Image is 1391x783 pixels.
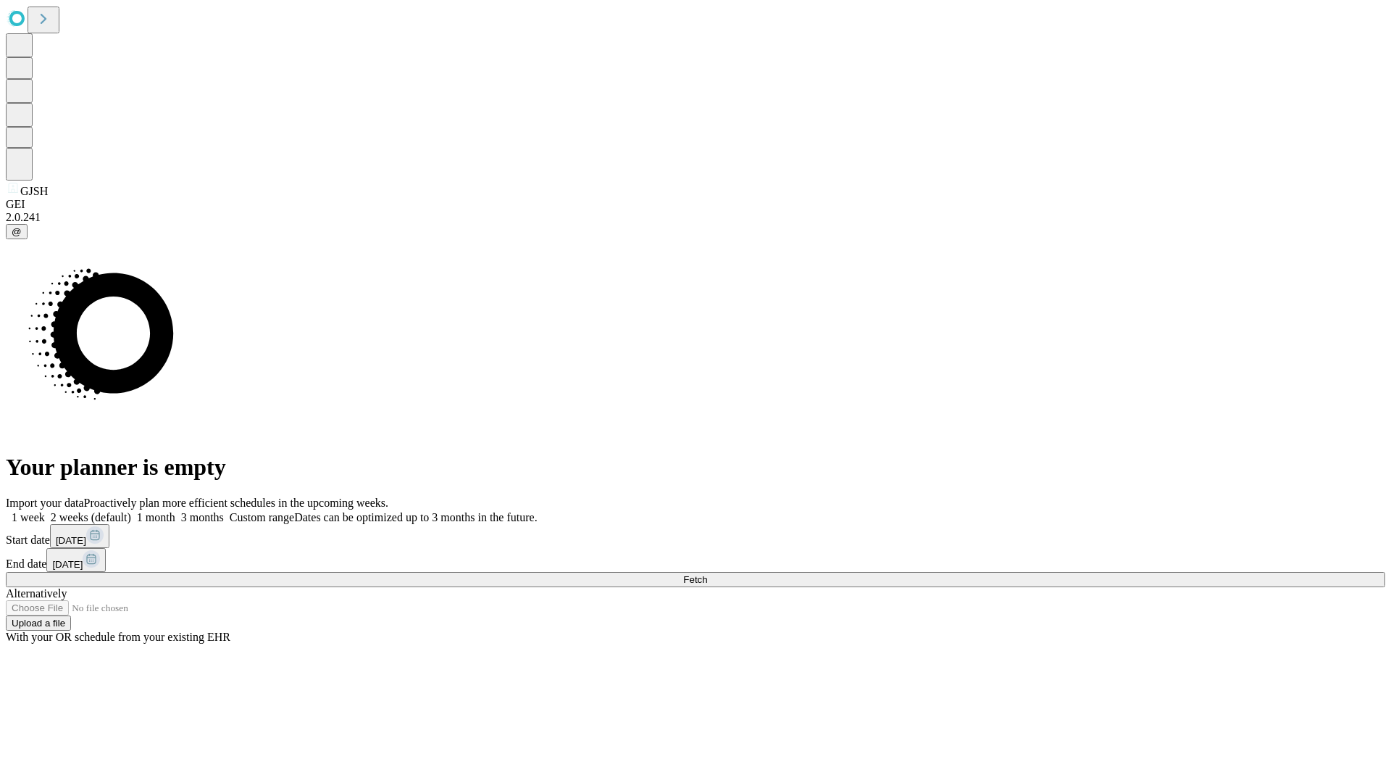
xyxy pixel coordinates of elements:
button: Upload a file [6,616,71,631]
span: [DATE] [52,559,83,570]
span: With your OR schedule from your existing EHR [6,631,230,643]
span: Dates can be optimized up to 3 months in the future. [294,511,537,523]
span: GJSH [20,185,48,197]
span: Custom range [230,511,294,523]
button: [DATE] [50,524,109,548]
span: 3 months [181,511,224,523]
span: 1 month [137,511,175,523]
div: Start date [6,524,1385,548]
div: 2.0.241 [6,211,1385,224]
span: 2 weeks (default) [51,511,131,523]
span: Import your data [6,497,84,509]
span: Proactively plan more efficient schedules in the upcoming weeks. [84,497,388,509]
button: @ [6,224,28,239]
span: @ [12,226,22,237]
button: Fetch [6,572,1385,587]
span: 1 week [12,511,45,523]
h1: Your planner is empty [6,454,1385,481]
div: End date [6,548,1385,572]
span: [DATE] [56,535,86,546]
span: Fetch [683,574,707,585]
button: [DATE] [46,548,106,572]
span: Alternatively [6,587,67,600]
div: GEI [6,198,1385,211]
